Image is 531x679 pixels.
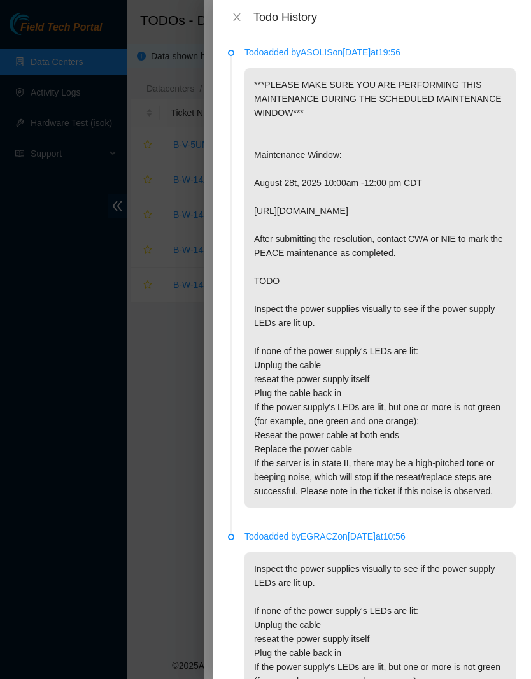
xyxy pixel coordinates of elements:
div: Todo History [253,10,516,24]
p: Todo added by ASOLIS on [DATE] at 19:56 [244,45,516,59]
p: ***PLEASE MAKE SURE YOU ARE PERFORMING THIS MAINTENANCE DURING THE SCHEDULED MAINTENANCE WINDOW**... [244,68,516,508]
button: Close [228,11,246,24]
p: Todo added by EGRACZ on [DATE] at 10:56 [244,529,516,543]
span: close [232,12,242,22]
